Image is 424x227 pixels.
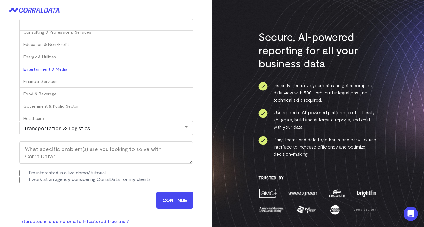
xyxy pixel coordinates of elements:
[258,30,377,70] h3: Secure, AI-powered reporting for all your business data
[24,125,188,131] div: Transportation & Logistics
[29,176,150,182] label: I work at an agency considering CorralData for my clients
[20,88,193,100] div: Food & Beverage
[20,38,193,51] div: Education & Non-Profit
[20,100,193,112] div: Government & Public Sector
[20,26,193,38] div: Consulting & Professional Services
[20,19,193,31] input: Industry
[258,176,377,180] h3: Trusted By
[20,63,193,75] div: Entertainment & Media
[20,112,193,125] div: Healthcare
[258,136,377,158] li: Bring teams and data together in one easy-to-use interface to increase efficiency and optimize de...
[258,109,377,130] li: Use a secure AI-powered platform to effortlessly set goals, build and automate reports, and chat ...
[20,51,193,63] div: Energy & Utilities
[29,170,106,175] label: I'm interested in a live demo/tutorial
[20,75,193,88] div: Financial Services
[258,82,377,103] li: Instantly centralize your data and get a complete data view with 500+ pre-built integrations—no t...
[404,207,418,221] div: Open Intercom Messenger
[19,218,129,224] a: Interested in a demo or a full-featured free trial?
[156,192,193,209] input: CONTINUE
